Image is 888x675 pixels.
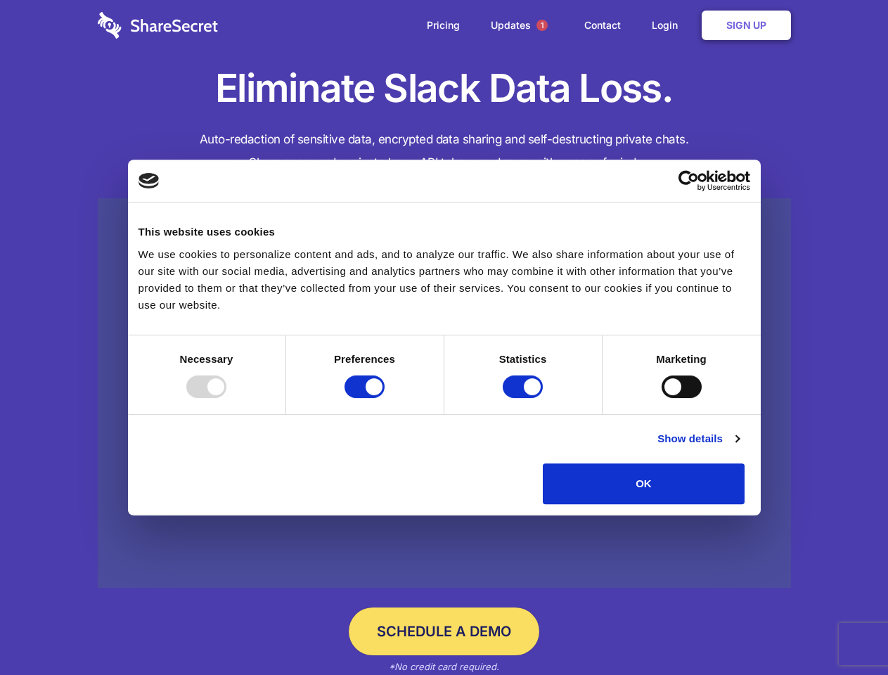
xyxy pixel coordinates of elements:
img: logo-wordmark-white-trans-d4663122ce5f474addd5e946df7df03e33cb6a1c49d2221995e7729f52c070b2.svg [98,12,218,39]
a: Usercentrics Cookiebot - opens in a new window [627,170,750,191]
strong: Preferences [334,353,395,365]
a: Login [638,4,699,47]
a: Show details [657,430,739,447]
a: Schedule a Demo [349,607,539,655]
strong: Necessary [180,353,233,365]
a: Pricing [413,4,474,47]
strong: Statistics [499,353,547,365]
em: *No credit card required. [389,661,499,672]
div: This website uses cookies [139,224,750,240]
a: Wistia video thumbnail [98,198,791,589]
a: Sign Up [702,11,791,40]
a: Contact [570,4,635,47]
span: 1 [536,20,548,31]
strong: Marketing [656,353,707,365]
button: OK [543,463,745,504]
h4: Auto-redaction of sensitive data, encrypted data sharing and self-destructing private chats. Shar... [98,128,791,174]
div: We use cookies to personalize content and ads, and to analyze our traffic. We also share informat... [139,246,750,314]
img: logo [139,173,160,188]
h1: Eliminate Slack Data Loss. [98,63,791,114]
